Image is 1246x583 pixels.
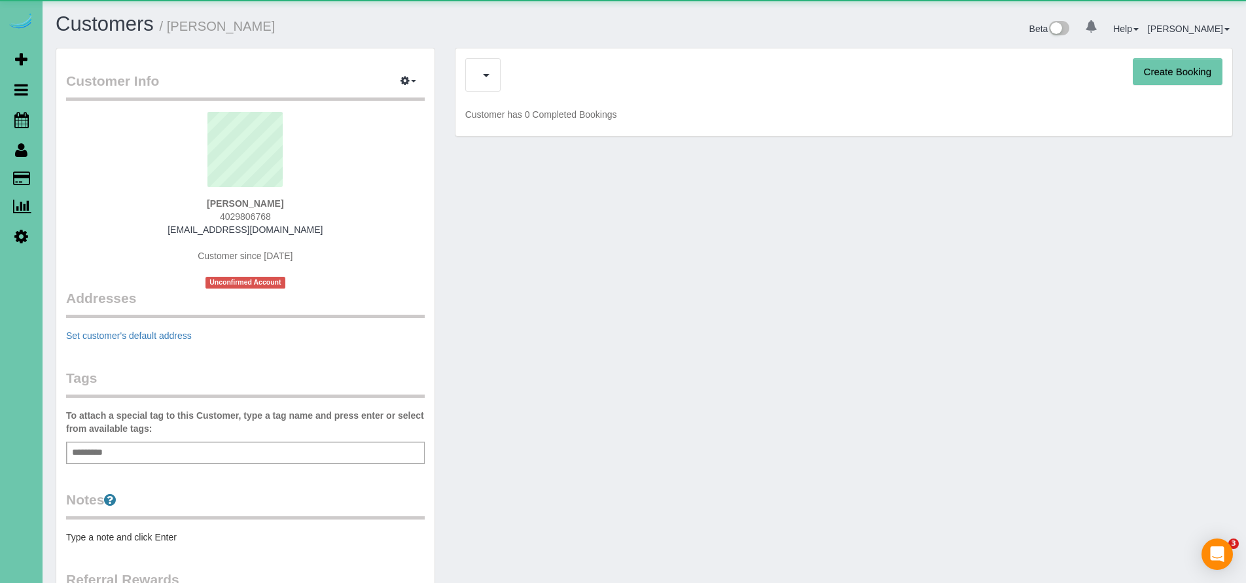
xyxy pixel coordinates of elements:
span: Unconfirmed Account [205,277,285,288]
a: [EMAIL_ADDRESS][DOMAIN_NAME] [168,224,323,235]
a: [PERSON_NAME] [1148,24,1230,34]
small: / [PERSON_NAME] [160,19,276,33]
span: 3 [1228,539,1239,549]
legend: Customer Info [66,71,425,101]
pre: Type a note and click Enter [66,531,425,544]
legend: Notes [66,490,425,520]
label: To attach a special tag to this Customer, type a tag name and press enter or select from availabl... [66,409,425,435]
a: Beta [1029,24,1070,34]
button: Create Booking [1133,58,1222,86]
p: Customer has 0 Completed Bookings [465,108,1222,121]
img: Automaid Logo [8,13,34,31]
div: Open Intercom Messenger [1201,539,1233,570]
a: Set customer's default address [66,330,192,341]
a: Customers [56,12,154,35]
strong: [PERSON_NAME] [207,198,283,209]
img: New interface [1048,21,1069,38]
legend: Tags [66,368,425,398]
a: Help [1113,24,1139,34]
span: 4029806768 [220,211,271,222]
span: Customer since [DATE] [198,251,293,261]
